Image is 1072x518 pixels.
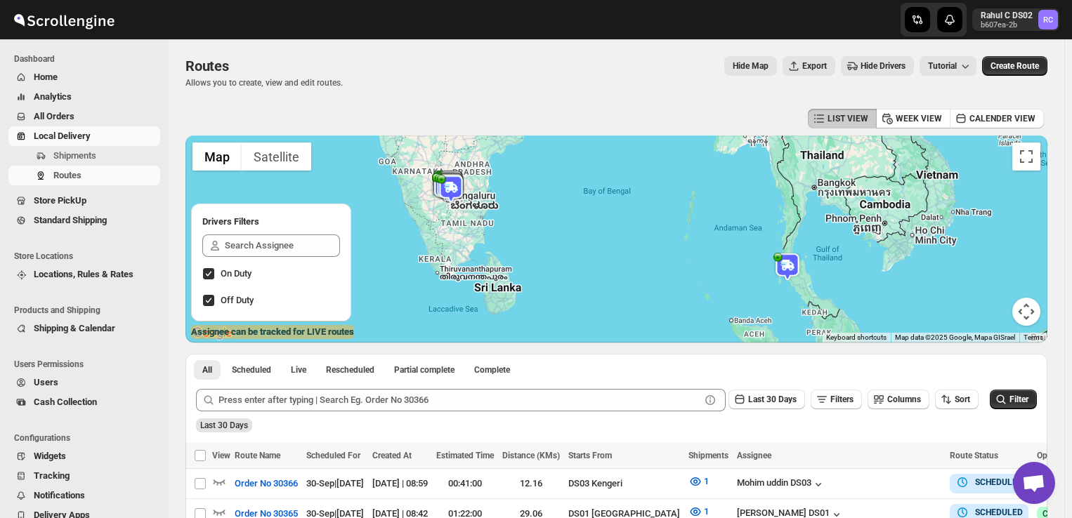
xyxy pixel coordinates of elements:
b: SCHEDULED [975,507,1023,517]
span: On Duty [221,268,251,279]
span: Off Duty [221,295,254,305]
button: All Orders [8,107,160,126]
button: Tracking [8,466,160,486]
button: Analytics [8,87,160,107]
p: b607ea-2b [981,21,1033,29]
span: Locations, Rules & Rates [34,269,133,279]
button: Tutorial [920,56,976,76]
div: Open chat [1013,462,1055,504]
span: Live [291,364,306,376]
button: Filter [990,390,1037,409]
span: Distance (KMs) [502,451,560,460]
button: Order No 30366 [226,472,306,495]
button: LIST VIEW [808,109,877,128]
button: Toggle fullscreen view [1012,142,1040,171]
img: ScrollEngine [11,2,117,37]
div: 12.16 [502,477,560,491]
button: Shipments [8,146,160,166]
button: CALENDER VIEW [950,109,1044,128]
span: Store PickUp [34,195,86,206]
span: Complete [474,364,510,376]
h2: Drivers Filters [202,215,340,229]
span: Shipments [53,150,96,161]
span: All [202,364,212,376]
span: Shipping & Calendar [34,323,115,333]
span: Hide Drivers [861,60,906,72]
span: Dashboard [14,53,162,65]
input: Search Assignee [225,234,340,257]
span: Starts From [568,451,612,460]
button: Cash Collection [8,392,160,412]
input: Press enter after typing | Search Eg. Order No 30366 [218,389,700,411]
span: Routes [53,170,81,180]
span: Columns [887,394,921,404]
div: 00:41:00 [436,477,494,491]
span: Analytics [34,91,72,102]
span: Rescheduled [326,364,374,376]
button: Create Route [982,56,1047,76]
span: CALENDER VIEW [969,113,1035,124]
span: Notifications [34,490,85,500]
button: Widgets [8,446,160,466]
span: LIST VIEW [828,113,868,124]
span: 1 [704,476,709,486]
img: Google [189,324,235,343]
p: Rahul C DS02 [981,10,1033,21]
button: Columns [868,390,929,409]
button: Hide Drivers [841,56,914,76]
p: Allows you to create, view and edit routes. [185,77,343,88]
span: Estimated Time [436,451,494,460]
span: Filter [1009,394,1028,404]
span: Route Status [950,451,998,460]
span: Local Delivery [34,131,91,141]
button: Shipping & Calendar [8,319,160,338]
button: Mohim uddin DS03 [737,477,825,491]
span: Last 30 Days [200,420,248,430]
b: SCHEDULED [975,477,1023,487]
span: Home [34,72,58,82]
button: Routes [8,166,160,185]
span: Partial complete [394,364,455,376]
span: Route Name [235,451,280,460]
span: WEEK VIEW [896,113,942,124]
span: Last 30 Days [748,394,797,404]
button: Export [783,56,835,76]
button: Last 30 Days [728,390,805,409]
div: [DATE] | 08:59 [372,477,428,491]
span: Standard Shipping [34,215,107,225]
button: Show satellite imagery [242,142,311,171]
span: Scheduled [232,364,271,376]
span: Map data ©2025 Google, Mapa GISrael [895,333,1015,341]
a: Terms (opens in new tab) [1024,333,1043,341]
span: Routes [185,58,229,74]
span: 30-Sep | [DATE] [306,478,364,489]
button: Locations, Rules & Rates [8,265,160,284]
span: Create Route [991,60,1039,72]
button: 1 [680,470,717,493]
span: All Orders [34,111,74,121]
a: Open this area in Google Maps (opens a new window) [189,324,235,343]
button: Filters [811,390,862,409]
span: Assignee [737,451,771,460]
div: DS03 Kengeri [568,477,680,491]
span: Products and Shipping [14,305,162,316]
span: Cash Collection [34,397,97,407]
span: Tutorial [928,61,957,71]
span: Created At [372,451,412,460]
span: Shipments [688,451,728,460]
span: Filters [830,394,854,404]
button: Users [8,373,160,392]
button: Notifications [8,486,160,505]
span: Configurations [14,432,162,444]
span: Users [34,377,58,387]
button: Sort [935,390,979,409]
button: Map action label [724,56,777,76]
span: Order No 30366 [235,477,298,491]
span: 1 [704,506,709,517]
button: Map camera controls [1012,298,1040,326]
button: Show street map [192,142,242,171]
span: Users Permissions [14,359,162,370]
button: WEEK VIEW [876,109,950,128]
span: Tracking [34,470,70,481]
